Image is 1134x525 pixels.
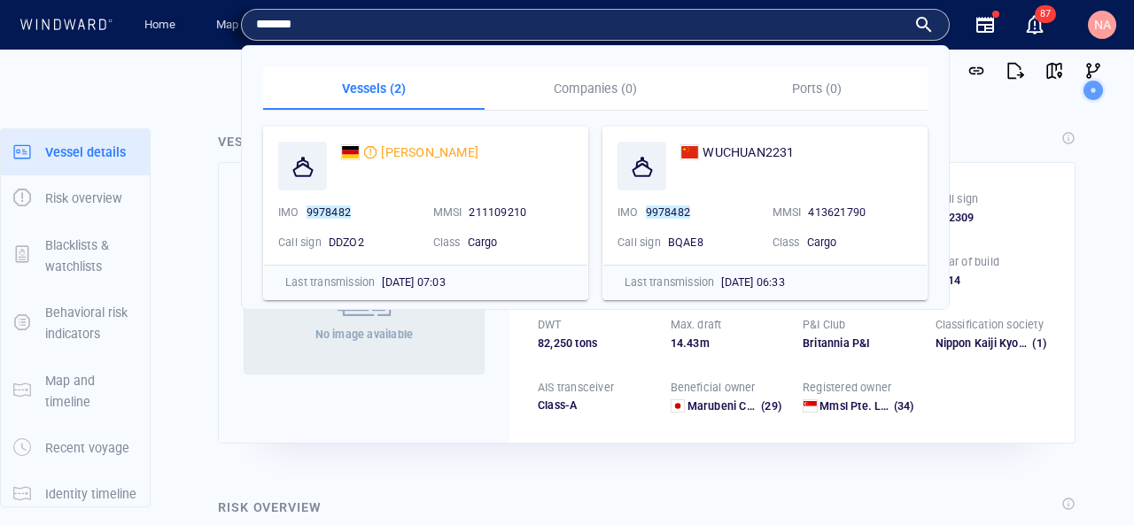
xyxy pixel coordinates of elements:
a: Recent voyage [1,439,150,456]
p: Map and timeline [45,370,137,413]
mark: 9978482 [307,205,351,219]
span: 43 [687,336,699,350]
a: Risk overview [1,189,150,206]
mark: 9978482 [646,205,690,219]
span: 211109210 [469,205,526,219]
p: Vessels (2) [274,78,474,99]
span: (34) [890,398,913,414]
p: Blacklists & watchlists [45,235,137,278]
button: Create an AOI. [782,64,812,90]
span: 14 [671,336,683,350]
p: Classification society [936,317,1044,333]
span: 87 [1035,5,1056,23]
p: AIS transceiver [538,380,614,396]
span: [DATE] 07:03 [382,275,445,289]
p: Recent voyage [45,437,129,459]
button: Behavioral risk indicators [1,290,150,358]
iframe: Chat [1059,445,1121,512]
p: Class [773,235,800,251]
div: tooltips.createAOI [782,64,812,90]
a: Mmsl Pte. Ltd. (34) [819,398,913,414]
a: Behavioral risk indicators [1,314,150,331]
div: 2014 [936,273,1047,289]
p: Ports (0) [717,78,917,99]
p: P&I Club [803,317,846,333]
span: WUCHUAN2231 [703,142,794,163]
button: Identity timeline [1,471,150,517]
p: Companies (0) [495,78,695,99]
div: Britannia P&I [803,336,914,351]
span: No image available [315,328,414,341]
div: 82,250 tons [538,336,649,351]
button: 7 days[DATE]-[DATE] [246,447,410,478]
p: Call sign [936,191,979,207]
div: Nippon Kaiji Kyokai (ClassNK) [936,336,1030,351]
p: MMSI [773,205,802,220]
button: Risk overview [1,175,150,221]
span: [DATE] 06:33 [721,275,784,289]
p: Behavioral risk indicators [45,302,137,345]
button: Export report [996,51,1035,90]
div: Vessel details [218,131,328,152]
span: WUCHUAN2231 [703,145,794,159]
p: Max. draft [671,317,722,333]
span: 7 days [260,455,294,468]
div: [DATE] - [DATE] [298,449,374,476]
span: Marubeni Corporation [687,399,801,413]
span: NA [1094,18,1111,32]
p: Beneficial owner [671,380,756,396]
span: . [683,336,687,350]
div: 9V2309 [936,210,1047,226]
p: Identity timeline [45,483,136,505]
p: DWT [538,317,562,333]
p: Year of build [936,254,1000,270]
button: NA [1084,7,1120,42]
div: Moderate risk due to smuggling related indicators [363,146,377,158]
a: Home [137,10,183,41]
p: MMSI [433,205,462,220]
div: Focus on vessel path [729,64,756,90]
div: Notification center [1024,14,1045,35]
button: Map and timeline [1,358,150,426]
a: [PERSON_NAME] [341,142,478,163]
p: Call sign [617,235,661,251]
p: Registered owner [803,380,891,396]
div: Toggle map information layers [812,64,838,90]
p: Call sign [278,235,322,251]
div: Cargo [807,235,913,251]
span: BQAE8 [668,235,703,249]
button: Map [202,10,259,41]
p: Last transmission [625,274,714,290]
span: (29) [758,398,781,414]
div: Toggle vessel historical path [756,64,782,90]
a: Identity timeline [1,485,150,502]
button: Export vessel information [685,64,729,90]
span: [PERSON_NAME] [381,145,478,159]
p: Class [433,235,461,251]
span: 413621790 [808,205,866,219]
a: Blacklists & watchlists [1,246,150,263]
button: Blacklists & watchlists [1,222,150,290]
p: Vessel details [45,142,126,163]
p: Last transmission [285,274,375,290]
button: 87 [1014,4,1056,46]
button: Get link [957,51,996,90]
p: IMO [278,205,299,220]
p: IMO [617,205,639,220]
div: Risk overview [218,497,322,518]
a: Map and timeline [1,382,150,398]
button: Recent voyage [1,425,150,471]
a: Marubeni Corporation (29) [687,398,781,414]
a: Vessel details [1,143,150,159]
span: Class-A [538,398,577,412]
span: (1) [1029,336,1046,351]
div: Activity timeline [9,18,87,44]
a: Map [209,10,252,41]
span: ELISE [381,142,478,163]
button: View on map [1035,51,1074,90]
span: m [700,336,710,350]
span: DDZO2 [329,235,364,249]
div: Nippon Kaiji Kyokai (ClassNK) [936,336,1047,351]
a: WUCHUAN2231 [680,142,795,163]
span: Mmsl Pte. Ltd. [819,399,895,413]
